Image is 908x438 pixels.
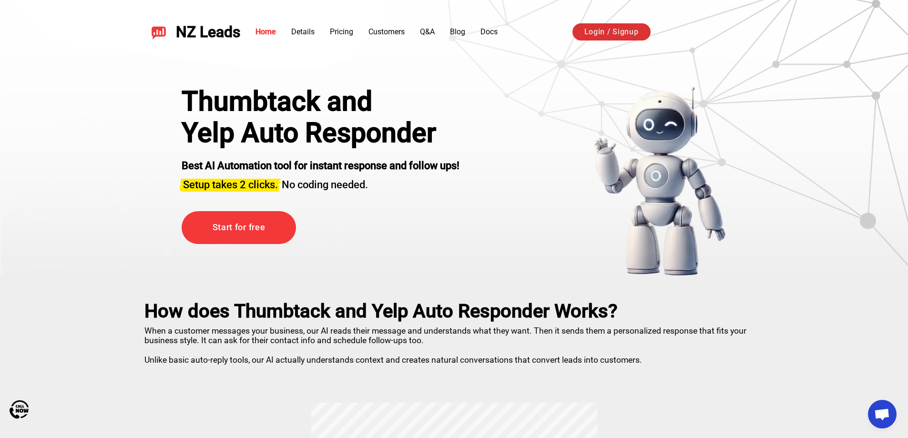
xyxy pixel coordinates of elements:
[480,27,498,36] a: Docs
[572,23,651,41] a: Login / Signup
[291,27,315,36] a: Details
[182,173,459,192] h3: No coding needed.
[182,117,459,149] h1: Yelp Auto Responder
[144,322,764,365] p: When a customer messages your business, our AI reads their message and understands what they want...
[330,27,353,36] a: Pricing
[151,24,166,40] img: NZ Leads logo
[144,300,764,322] h2: How does Thumbtack and Yelp Auto Responder Works?
[368,27,405,36] a: Customers
[660,22,770,43] iframe: Sign in with Google Button
[10,400,29,419] img: Call Now
[183,179,278,191] span: Setup takes 2 clicks.
[176,23,240,41] span: NZ Leads
[182,160,459,172] strong: Best AI Automation tool for instant response and follow ups!
[593,86,726,276] img: yelp bot
[255,27,276,36] a: Home
[450,27,465,36] a: Blog
[182,211,296,244] a: Start for free
[420,27,435,36] a: Q&A
[868,400,897,428] a: Open chat
[182,86,459,117] div: Thumbtack and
